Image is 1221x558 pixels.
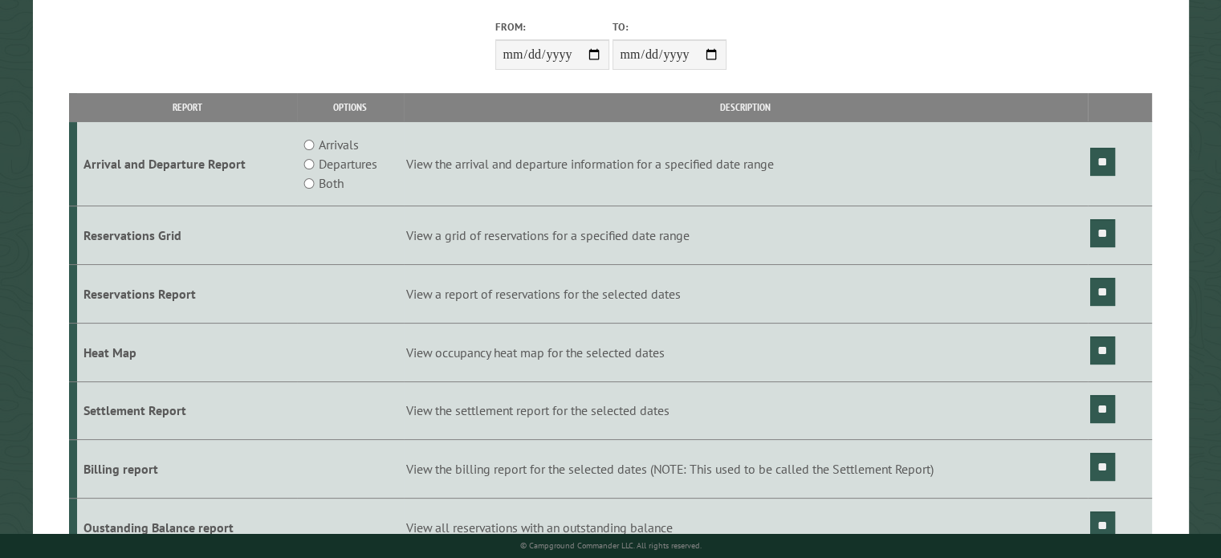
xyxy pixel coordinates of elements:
td: Settlement Report [77,381,297,440]
label: To: [613,19,726,35]
td: Billing report [77,440,297,499]
td: Reservations Report [77,264,297,323]
td: View all reservations with an outstanding balance [404,499,1088,557]
label: From: [495,19,609,35]
td: Reservations Grid [77,206,297,265]
td: View the settlement report for the selected dates [404,381,1088,440]
label: Both [319,173,344,193]
td: View a report of reservations for the selected dates [404,264,1088,323]
th: Report [77,93,297,121]
th: Options [297,93,404,121]
th: Description [404,93,1088,121]
td: View the arrival and departure information for a specified date range [404,122,1088,206]
td: View the billing report for the selected dates (NOTE: This used to be called the Settlement Report) [404,440,1088,499]
td: Arrival and Departure Report [77,122,297,206]
td: Heat Map [77,323,297,381]
td: View a grid of reservations for a specified date range [404,206,1088,265]
small: © Campground Commander LLC. All rights reserved. [520,540,702,551]
label: Departures [319,154,377,173]
td: View occupancy heat map for the selected dates [404,323,1088,381]
label: Arrivals [319,135,359,154]
td: Oustanding Balance report [77,499,297,557]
